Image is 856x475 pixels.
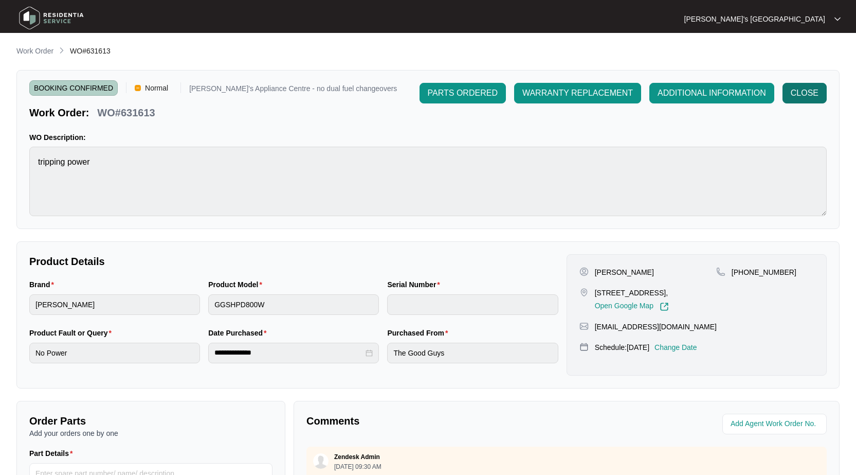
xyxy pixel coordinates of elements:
[684,14,825,24] p: [PERSON_NAME]'s [GEOGRAPHIC_DATA]
[654,342,697,353] p: Change Date
[420,83,506,103] button: PARTS ORDERED
[334,453,380,461] p: Zendesk Admin
[135,85,141,91] img: Vercel Logo
[58,46,66,55] img: chevron-right
[29,132,827,143] p: WO Description:
[595,267,654,277] p: [PERSON_NAME]
[29,294,200,315] input: Brand
[514,83,641,103] button: WARRANTY REPLACEMENT
[29,105,89,120] p: Work Order:
[334,464,381,470] p: [DATE] 09:30 AM
[387,279,444,290] label: Serial Number
[595,288,669,298] p: [STREET_ADDRESS],
[522,87,633,99] span: WARRANTY REPLACEMENT
[70,47,111,55] span: WO#631613
[428,87,498,99] span: PARTS ORDERED
[649,83,774,103] button: ADDITIONAL INFORMATION
[29,428,272,438] p: Add your orders one by one
[214,347,363,358] input: Date Purchased
[595,302,669,311] a: Open Google Map
[387,294,558,315] input: Serial Number
[208,279,266,290] label: Product Model
[834,16,841,22] img: dropdown arrow
[29,328,116,338] label: Product Fault or Query
[29,80,118,96] span: BOOKING CONFIRMED
[732,267,796,277] p: [PHONE_NUMBER]
[29,147,827,216] textarea: tripping power
[208,294,379,315] input: Product Model
[189,85,397,96] p: [PERSON_NAME]'s Appliance Centre - no dual fuel changeovers
[782,83,827,103] button: CLOSE
[579,342,589,351] img: map-pin
[29,254,558,269] p: Product Details
[716,267,725,276] img: map-pin
[387,343,558,363] input: Purchased From
[595,322,717,332] p: [EMAIL_ADDRESS][DOMAIN_NAME]
[579,267,589,276] img: user-pin
[579,322,589,331] img: map-pin
[731,418,821,430] input: Add Agent Work Order No.
[29,414,272,428] p: Order Parts
[579,288,589,297] img: map-pin
[313,453,329,469] img: user.svg
[208,328,270,338] label: Date Purchased
[791,87,818,99] span: CLOSE
[29,448,77,459] label: Part Details
[595,342,649,353] p: Schedule: [DATE]
[29,279,58,290] label: Brand
[306,414,559,428] p: Comments
[15,3,87,33] img: residentia service logo
[141,80,172,96] span: Normal
[16,46,53,56] p: Work Order
[658,87,766,99] span: ADDITIONAL INFORMATION
[29,343,200,363] input: Product Fault or Query
[660,302,669,311] img: Link-External
[14,46,56,57] a: Work Order
[387,328,452,338] label: Purchased From
[97,105,155,120] p: WO#631613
